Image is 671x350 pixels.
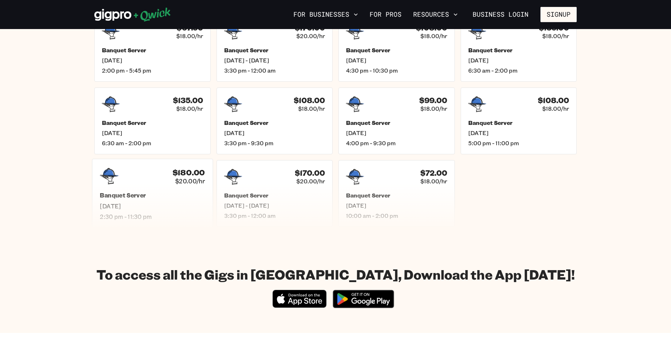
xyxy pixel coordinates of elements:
span: 4:00 pm - 9:30 pm [346,139,447,147]
span: 6:30 am - 2:00 pm [468,67,569,74]
a: $135.00$18.00/hrBanquet Server[DATE]6:30 am - 2:00 pm [461,15,577,82]
a: $108.00$18.00/hrBanquet Server[DATE]4:30 pm - 10:30 pm [338,15,455,82]
img: Get it on Google Play [328,285,399,313]
a: For Pros [367,8,404,21]
span: [DATE] [224,129,325,137]
span: 6:30 am - 2:00 pm [102,139,203,147]
h5: Banquet Server [224,192,325,199]
h5: Banquet Server [100,192,205,199]
h4: $135.00 [173,96,203,105]
span: [DATE] - [DATE] [224,57,325,64]
span: [DATE] - [DATE] [224,202,325,209]
a: $72.00$18.00/hrBanquet Server[DATE]10:00 am - 2:00 pm [338,160,455,227]
span: $18.00/hr [542,105,569,112]
span: $20.00/hr [296,32,325,40]
span: $18.00/hr [420,105,447,112]
span: 5:00 pm - 11:00 pm [468,139,569,147]
span: 3:30 pm - 12:00 am [224,212,325,219]
button: Resources [410,8,461,21]
span: 4:30 pm - 10:30 pm [346,67,447,74]
h5: Banquet Server [468,119,569,126]
h5: Banquet Server [102,46,203,54]
span: [DATE] [346,129,447,137]
a: $170.00$20.00/hrBanquet Server[DATE] - [DATE]3:30 pm - 12:00 am [217,15,333,82]
a: $99.00$18.00/hrBanquet Server[DATE]4:00 pm - 9:30 pm [338,87,455,154]
a: $108.00$18.00/hrBanquet Server[DATE]5:00 pm - 11:00 pm [461,87,577,154]
span: $20.00/hr [175,177,205,185]
span: [DATE] [346,202,447,209]
span: $20.00/hr [296,178,325,185]
span: [DATE] [346,57,447,64]
h5: Banquet Server [346,192,447,199]
span: $18.00/hr [420,178,447,185]
h5: Banquet Server [346,119,447,126]
span: [DATE] [468,129,569,137]
a: Business Login [466,7,535,22]
h1: To access all the Gigs in [GEOGRAPHIC_DATA], Download the App [DATE]! [96,266,575,282]
span: 10:00 am - 2:00 pm [346,212,447,219]
h4: $180.00 [173,168,205,177]
h5: Banquet Server [224,46,325,54]
h4: $170.00 [295,168,325,178]
h4: $108.00 [538,96,569,105]
span: [DATE] [100,202,205,210]
span: 2:30 pm - 11:30 pm [100,213,205,220]
span: [DATE] [468,57,569,64]
h4: $99.00 [419,96,447,105]
a: $180.00$20.00/hrBanquet Server[DATE]2:30 pm - 11:30 pm [92,159,213,228]
h5: Banquet Server [102,119,203,126]
a: $108.00$18.00/hrBanquet Server[DATE]3:30 pm - 9:30 pm [217,87,333,154]
a: $67.50$18.00/hrBanquet Server[DATE]2:00 pm - 5:45 pm [94,15,211,82]
a: Download on the App Store [272,302,327,309]
span: $18.00/hr [542,32,569,40]
span: [DATE] [102,129,203,137]
span: 3:30 pm - 9:30 pm [224,139,325,147]
span: $18.00/hr [298,105,325,112]
span: 2:00 pm - 5:45 pm [102,67,203,74]
a: $135.00$18.00/hrBanquet Server[DATE]6:30 am - 2:00 pm [94,87,211,154]
span: $18.00/hr [176,105,203,112]
a: $170.00$20.00/hrBanquet Server[DATE] - [DATE]3:30 pm - 12:00 am [217,160,333,227]
h5: Banquet Server [468,46,569,54]
span: $18.00/hr [420,32,447,40]
button: Signup [540,7,577,22]
span: [DATE] [102,57,203,64]
span: 3:30 pm - 12:00 am [224,67,325,74]
h4: $72.00 [420,168,447,178]
span: $18.00/hr [176,32,203,40]
h5: Banquet Server [224,119,325,126]
h4: $108.00 [294,96,325,105]
button: For Businesses [291,8,361,21]
h5: Banquet Server [346,46,447,54]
